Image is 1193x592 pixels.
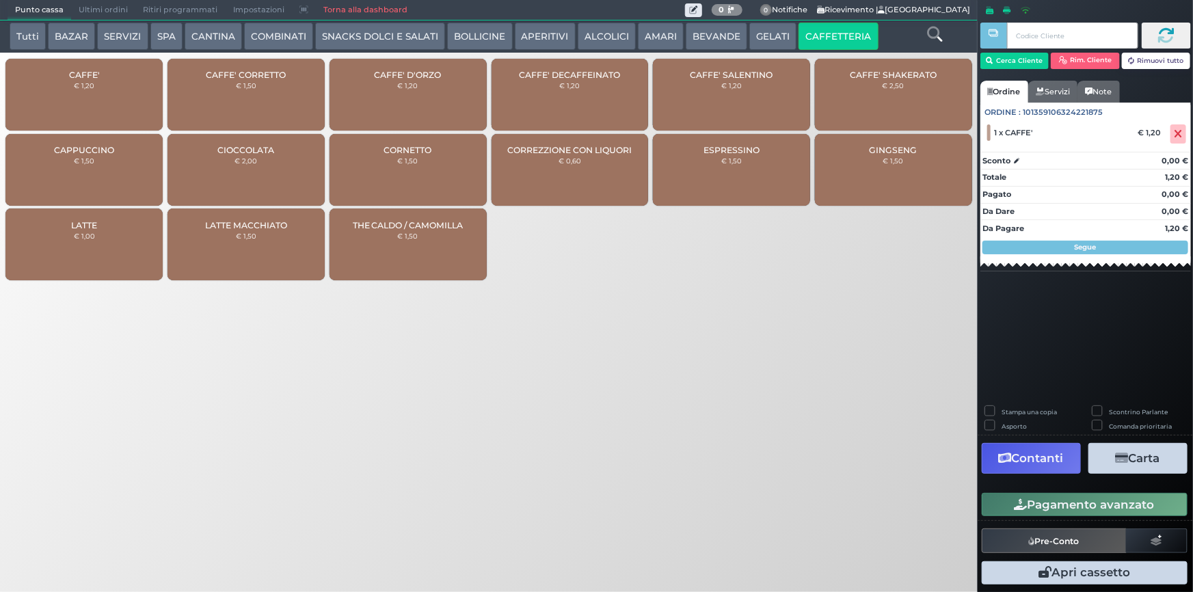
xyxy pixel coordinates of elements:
[71,1,135,20] span: Ultimi ordini
[398,81,418,90] small: € 1,20
[760,4,773,16] span: 0
[8,1,71,20] span: Punto cassa
[205,220,287,230] span: LATTE MACCHIATO
[1023,107,1103,118] span: 101359106324221875
[883,81,904,90] small: € 2,50
[719,5,724,14] b: 0
[1028,81,1077,103] a: Servizi
[236,232,256,240] small: € 1,50
[1110,422,1172,431] label: Comanda prioritaria
[982,493,1188,516] button: Pagamento avanzato
[234,157,257,165] small: € 2,00
[185,23,242,50] button: CANTINA
[1002,422,1027,431] label: Asporto
[638,23,684,50] button: AMARI
[982,561,1188,584] button: Apri cassetto
[985,107,1021,118] span: Ordine :
[1122,53,1191,69] button: Rimuovi tutto
[375,70,442,80] span: CAFFE' D'ORZO
[135,1,225,20] span: Ritiri programmati
[982,224,1024,233] strong: Da Pagare
[398,157,418,165] small: € 1,50
[48,23,95,50] button: BAZAR
[226,1,292,20] span: Impostazioni
[721,157,742,165] small: € 1,50
[982,155,1010,167] strong: Sconto
[353,220,464,230] span: THE CALDO / CAMOMILLA
[69,70,100,80] span: CAFFE'
[447,23,512,50] button: BOLLICINE
[519,70,620,80] span: CAFFE' DECAFFEINATO
[980,81,1028,103] a: Ordine
[1088,443,1188,474] button: Carta
[686,23,747,50] button: BEVANDE
[883,157,904,165] small: € 1,50
[1162,189,1188,199] strong: 0,00 €
[691,70,773,80] span: CAFFE' SALENTINO
[74,81,94,90] small: € 1,20
[995,128,1033,137] span: 1 x CAFFE'
[559,157,581,165] small: € 0,60
[316,1,415,20] a: Torna alla dashboard
[515,23,576,50] button: APERITIVI
[71,220,97,230] span: LATTE
[236,81,256,90] small: € 1,50
[982,528,1127,553] button: Pre-Conto
[1136,128,1168,137] div: € 1,20
[1075,243,1097,252] strong: Segue
[559,81,580,90] small: € 1,20
[850,70,937,80] span: CAFFE' SHAKERATO
[721,81,742,90] small: € 1,20
[1162,156,1188,165] strong: 0,00 €
[1165,172,1188,182] strong: 1,20 €
[398,232,418,240] small: € 1,50
[315,23,445,50] button: SNACKS DOLCI E SALATI
[578,23,636,50] button: ALCOLICI
[74,157,94,165] small: € 1,50
[1051,53,1120,69] button: Rim. Cliente
[97,23,148,50] button: SERVIZI
[74,232,95,240] small: € 1,00
[982,189,1011,199] strong: Pagato
[1002,407,1057,416] label: Stampa una copia
[150,23,183,50] button: SPA
[507,145,632,155] span: CORREZZIONE CON LIQUORI
[10,23,46,50] button: Tutti
[982,443,1081,474] button: Contanti
[244,23,313,50] button: COMBINATI
[799,23,878,50] button: CAFFETTERIA
[980,53,1049,69] button: Cerca Cliente
[982,206,1015,216] strong: Da Dare
[217,145,274,155] span: CIOCCOLATA
[1162,206,1188,216] strong: 0,00 €
[982,172,1006,182] strong: Totale
[1110,407,1168,416] label: Scontrino Parlante
[54,145,114,155] span: CAPPUCCINO
[1165,224,1188,233] strong: 1,20 €
[703,145,760,155] span: ESPRESSINO
[1007,23,1138,49] input: Codice Cliente
[206,70,286,80] span: CAFFE' CORRETTO
[1077,81,1119,103] a: Note
[384,145,432,155] span: CORNETTO
[749,23,796,50] button: GELATI
[870,145,917,155] span: GINGSENG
